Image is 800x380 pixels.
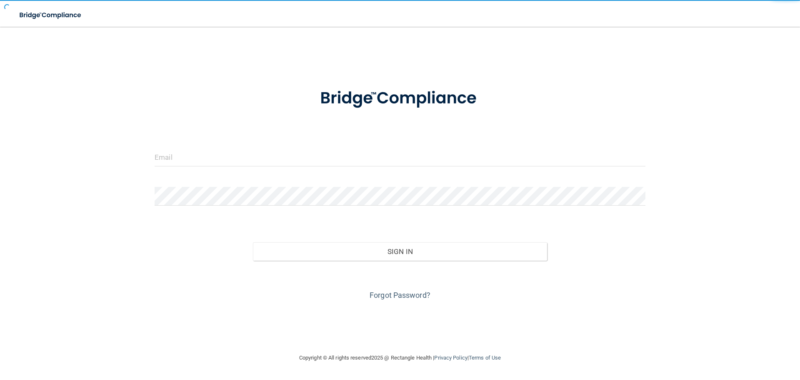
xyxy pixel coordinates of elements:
a: Forgot Password? [370,291,430,299]
img: bridge_compliance_login_screen.278c3ca4.svg [12,7,89,24]
div: Copyright © All rights reserved 2025 @ Rectangle Health | | [248,345,552,371]
button: Sign In [253,242,547,261]
a: Privacy Policy [434,355,467,361]
input: Email [155,148,645,166]
a: Terms of Use [469,355,501,361]
img: bridge_compliance_login_screen.278c3ca4.svg [303,77,497,120]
